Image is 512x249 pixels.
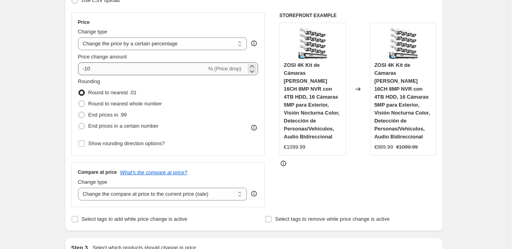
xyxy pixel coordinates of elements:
[78,179,107,185] span: Change type
[78,62,207,75] input: -15
[284,143,305,151] div: €1099.99
[82,216,188,222] span: Select tags to add while price change is active
[275,216,390,222] span: Select tags to remove while price change is active
[250,190,258,198] div: help
[387,27,419,59] img: 713JLQYnE0L_80x.jpg
[88,89,137,95] span: Round to nearest .01
[374,143,393,151] div: €989.99
[78,54,127,60] span: Price change amount
[88,112,127,118] span: End prices in .99
[88,123,158,129] span: End prices in a certain number
[88,140,165,146] span: Show rounding direction options?
[374,62,430,140] span: ZOSI 4K Kit de Cámaras [PERSON_NAME] 16CH 8MP NVR con 4TB HDD, 16 Cámaras 5MP para Exterior, Visi...
[250,39,258,47] div: help
[78,169,117,175] h3: Compare at price
[396,143,418,151] strike: €1099.99
[120,169,188,175] button: What's the compare at price?
[279,12,437,19] h6: STOREFRONT EXAMPLE
[78,78,100,84] span: Rounding
[297,27,328,59] img: 713JLQYnE0L_80x.jpg
[78,29,107,35] span: Change type
[88,101,162,107] span: Round to nearest whole number
[78,19,90,25] h3: Price
[208,66,241,72] span: % (Price drop)
[284,62,340,140] span: ZOSI 4K Kit de Cámaras [PERSON_NAME] 16CH 8MP NVR con 4TB HDD, 16 Cámaras 5MP para Exterior, Visi...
